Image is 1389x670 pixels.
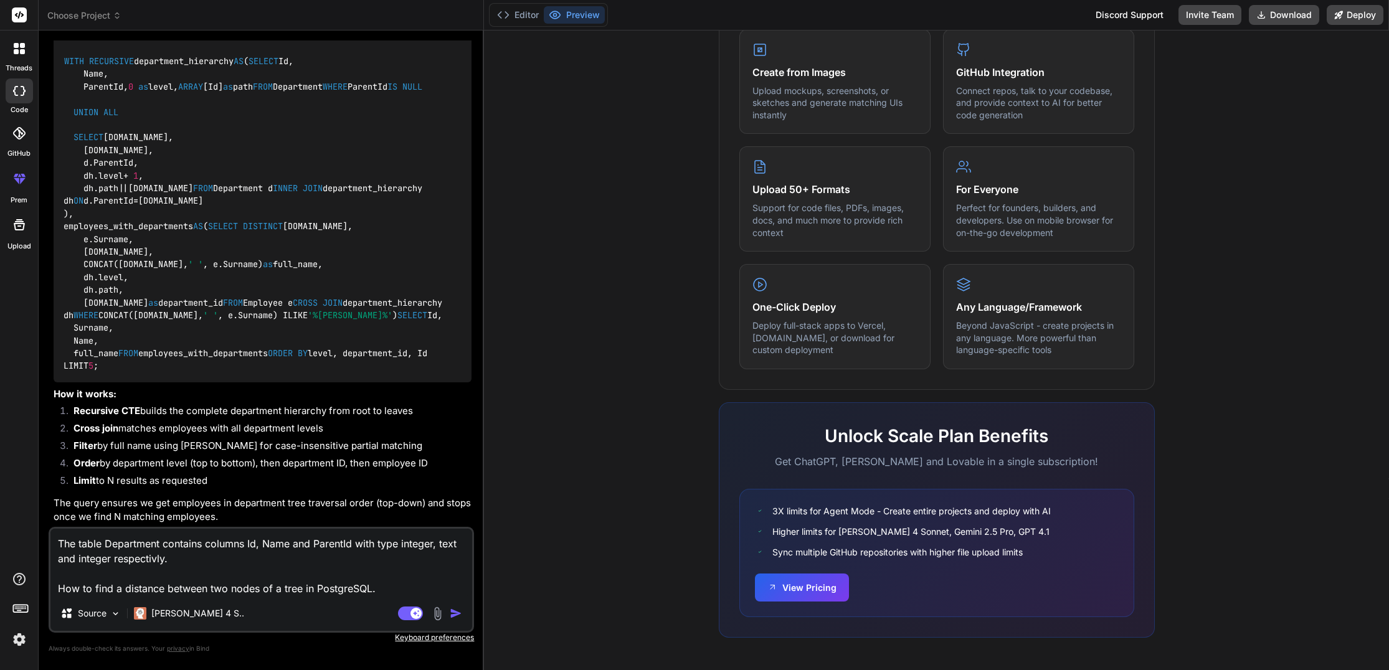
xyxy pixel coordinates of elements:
span: FROM [193,182,213,194]
span: AS [193,221,203,232]
span: Sync multiple GitHub repositories with higher file upload limits [772,545,1023,559]
span: IS [387,81,397,92]
button: Deploy [1327,5,1383,25]
img: settings [9,629,30,650]
li: by department level (top to bottom), then department ID, then employee ID [64,456,472,474]
p: Perfect for founders, builders, and developers. Use on mobile browser for on-the-go development [956,202,1121,238]
span: RECURSIVE [89,55,134,67]
strong: How it works: [54,388,116,400]
span: ARRAY [178,81,203,92]
button: Preview [544,6,605,24]
span: WHERE [73,309,98,321]
span: FROM [253,81,273,92]
label: threads [6,63,32,73]
strong: Recursive CTE [73,405,140,417]
span: JOIN [323,297,343,308]
span: Higher limits for [PERSON_NAME] 4 Sonnet, Gemini 2.5 Pro, GPT 4.1 [772,525,1050,538]
h4: For Everyone [956,182,1121,197]
span: 5 [88,361,93,372]
span: ON [73,196,83,207]
span: ORDER [268,347,293,359]
p: The query ensures we get employees in department tree traversal order (top-down) and stops once w... [54,496,472,524]
span: INNER [273,182,298,194]
label: Upload [7,241,31,252]
h2: Unlock Scale Plan Benefits [739,423,1134,449]
img: Claude 4 Sonnet [134,607,146,620]
p: Upload mockups, screenshots, or sketches and generate matching UIs instantly [752,85,917,121]
span: UNION [73,106,98,118]
p: Keyboard preferences [49,633,474,643]
span: DISTINCT [243,221,283,232]
button: Editor [492,6,544,24]
p: Support for code files, PDFs, images, docs, and much more to provide rich context [752,202,917,238]
p: Beyond JavaScript - create projects in any language. More powerful than language-specific tools [956,319,1121,356]
span: as [138,81,148,92]
p: Deploy full-stack apps to Vercel, [DOMAIN_NAME], or download for custom deployment [752,319,917,356]
span: ' ' [203,309,218,321]
span: || [118,182,128,194]
span: ALL [103,106,118,118]
span: SELECT [73,132,103,143]
strong: Limit [73,474,96,486]
span: SELECT [397,309,427,321]
span: BY [298,347,308,359]
img: Pick Models [110,608,121,619]
span: FROM [118,347,138,359]
span: Choose Project [47,9,121,22]
p: Get ChatGPT, [PERSON_NAME] and Lovable in a single subscription! [739,454,1134,469]
span: as [263,259,273,270]
button: Invite Team [1178,5,1241,25]
h4: Any Language/Framework [956,300,1121,314]
span: 3X limits for Agent Mode - Create entire projects and deploy with AI [772,504,1051,517]
span: = [133,196,138,207]
p: Source [78,607,107,620]
h4: Create from Images [752,65,917,80]
span: JOIN [303,182,323,194]
span: 1 [133,170,138,181]
h4: GitHub Integration [956,65,1121,80]
p: Always double-check its answers. Your in Bind [49,643,474,654]
span: SELECT [249,55,278,67]
p: Connect repos, talk to your codebase, and provide context to AI for better code generation [956,85,1121,121]
span: SELECT [208,221,238,232]
span: as [148,297,158,308]
span: NULL [402,81,422,92]
li: builds the complete department hierarchy from root to leaves [64,404,472,422]
span: AS [234,55,244,67]
textarea: The table Department contains columns Id, Name and ParentId with type integer, text and integer r... [50,529,472,596]
li: to N results as requested [64,474,472,491]
label: code [11,105,28,115]
li: matches employees with all department levels [64,422,472,439]
img: attachment [430,606,445,621]
button: View Pricing [755,573,849,602]
span: '%[PERSON_NAME]%' [308,309,392,321]
div: Discord Support [1088,5,1171,25]
strong: Cross join [73,422,118,434]
label: GitHub [7,148,31,159]
strong: Filter [73,440,97,451]
img: icon [450,607,462,620]
button: Download [1249,5,1319,25]
span: as [223,81,233,92]
strong: Order [73,457,100,469]
span: + [123,170,128,181]
span: ' ' [188,259,203,270]
span: CROSS [293,297,318,308]
li: by full name using [PERSON_NAME] for case-insensitive partial matching [64,439,472,456]
h4: Upload 50+ Formats [752,182,917,197]
span: privacy [167,644,189,652]
span: WITH [64,55,84,67]
span: FROM [223,297,243,308]
h4: One-Click Deploy [752,300,917,314]
code: department_hierarchy ( Id, Name, ParentId, level, [Id] path Department ParentId [DOMAIN_NAME], [D... [64,55,447,372]
span: WHERE [323,81,348,92]
p: [PERSON_NAME] 4 S.. [151,607,244,620]
span: 0 [128,81,133,92]
label: prem [11,195,27,205]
